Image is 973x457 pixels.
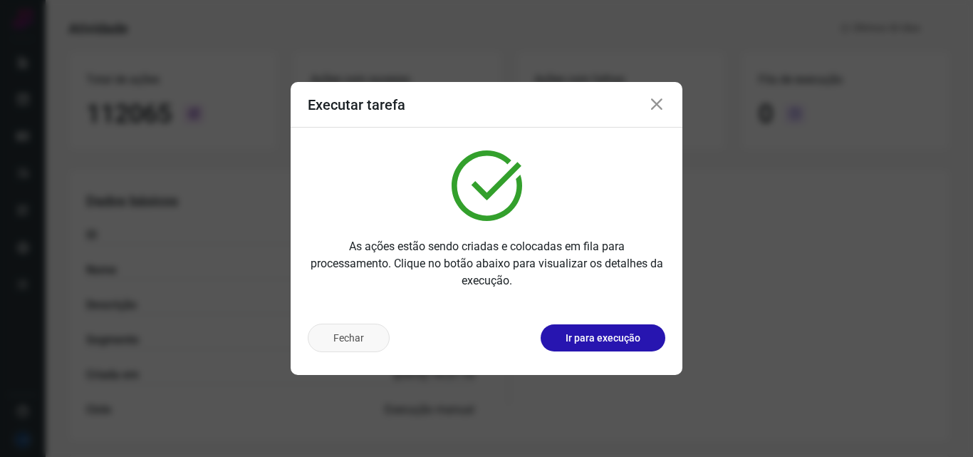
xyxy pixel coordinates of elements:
[452,150,522,221] img: verified.svg
[541,324,665,351] button: Ir para execução
[308,96,405,113] h3: Executar tarefa
[308,324,390,352] button: Fechar
[566,331,640,346] p: Ir para execução
[308,238,665,289] p: As ações estão sendo criadas e colocadas em fila para processamento. Clique no botão abaixo para ...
